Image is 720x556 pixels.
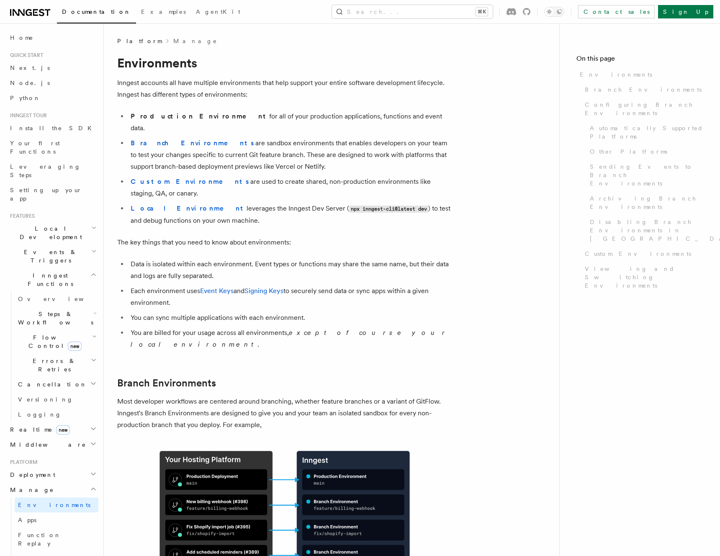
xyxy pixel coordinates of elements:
button: Realtimenew [7,422,98,437]
span: new [56,425,70,435]
span: AgentKit [196,8,240,15]
span: Custom Environments [585,250,691,258]
button: Flow Controlnew [15,330,98,353]
li: leverages the Inngest Dev Server ( ) to test and debug functions on your own machine. [128,203,452,227]
span: Overview [18,296,104,302]
span: Cancellation [15,380,87,389]
li: You are billed for your usage across all environments, . [128,327,452,350]
a: Logging [15,407,98,422]
a: Custom Environments [131,178,250,185]
span: Sending Events to Branch Environments [590,162,703,188]
a: Overview [15,291,98,306]
button: Deployment [7,467,98,482]
li: for all of your production applications, functions and event data. [128,111,452,134]
span: Setting up your app [10,187,82,202]
span: Platform [117,37,162,45]
a: Branch Environments [117,377,216,389]
a: Your first Functions [7,136,98,159]
a: Node.js [7,75,98,90]
a: Apps [15,512,98,528]
a: Archiving Branch Environments [586,191,703,214]
a: Signing Keys [244,287,283,295]
a: Python [7,90,98,106]
span: Home [10,33,33,42]
span: Flow Control [15,333,92,350]
button: Events & Triggers [7,245,98,268]
a: Custom Environments [581,246,703,261]
span: Node.js [10,80,50,86]
a: Next.js [7,60,98,75]
a: Environments [15,497,98,512]
a: Event Keys [200,287,234,295]
a: AgentKit [191,3,245,23]
span: Local Development [7,224,91,241]
button: Cancellation [15,377,98,392]
span: Automatically Supported Platforms [590,124,703,141]
span: Archiving Branch Environments [590,194,703,211]
a: Contact sales [578,5,655,18]
div: Inngest Functions [7,291,98,422]
span: Middleware [7,440,86,449]
span: Examples [141,8,186,15]
button: Toggle dark mode [544,7,564,17]
span: Environments [18,502,90,508]
span: Viewing and Switching Environments [585,265,703,290]
span: Python [10,95,41,101]
p: The key things that you need to know about environments: [117,237,452,248]
span: Other Platforms [590,147,667,156]
span: new [68,342,82,351]
a: Local Environment [131,204,247,212]
span: Steps & Workflows [15,310,93,327]
span: Install the SDK [10,125,97,131]
a: Examples [136,3,191,23]
li: Each environment uses and to securely send data or sync apps within a given environment. [128,285,452,309]
button: Steps & Workflows [15,306,98,330]
span: Function Replay [18,532,61,547]
a: Automatically Supported Platforms [586,121,703,144]
span: Versioning [18,396,73,403]
h1: Environments [117,55,452,70]
li: are used to create shared, non-production environments like staging, QA, or canary. [128,176,452,199]
span: Platform [7,459,38,466]
span: Features [7,213,35,219]
a: Branch Environments [131,139,255,147]
button: Middleware [7,437,98,452]
button: Local Development [7,221,98,245]
a: Function Replay [15,528,98,551]
code: npx inngest-cli@latest dev [349,206,428,213]
span: Errors & Retries [15,357,91,373]
h4: On this page [576,54,703,67]
span: Your first Functions [10,140,60,155]
button: Errors & Retries [15,353,98,377]
span: Configuring Branch Environments [585,100,703,117]
a: Configuring Branch Environments [581,97,703,121]
button: Search...⌘K [332,5,493,18]
a: Environments [576,67,703,82]
span: Environments [580,70,652,79]
a: Manage [173,37,218,45]
a: Disabling Branch Environments in [GEOGRAPHIC_DATA] [586,214,703,246]
button: Manage [7,482,98,497]
span: Leveraging Steps [10,163,81,178]
a: Other Platforms [586,144,703,159]
a: Documentation [57,3,136,23]
a: Sign Up [658,5,713,18]
a: Setting up your app [7,183,98,206]
span: Inngest Functions [7,271,90,288]
a: Home [7,30,98,45]
kbd: ⌘K [476,8,488,16]
li: You can sync multiple applications with each environment. [128,312,452,324]
a: Sending Events to Branch Environments [586,159,703,191]
span: Next.js [10,64,50,71]
em: except of course your local environment [131,329,448,348]
span: Events & Triggers [7,248,91,265]
a: Versioning [15,392,98,407]
p: Most developer workflows are centered around branching, whether feature branches or a variant of ... [117,396,452,431]
span: Apps [18,517,36,523]
span: Quick start [7,52,43,59]
span: Documentation [62,8,131,15]
span: Realtime [7,425,70,434]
